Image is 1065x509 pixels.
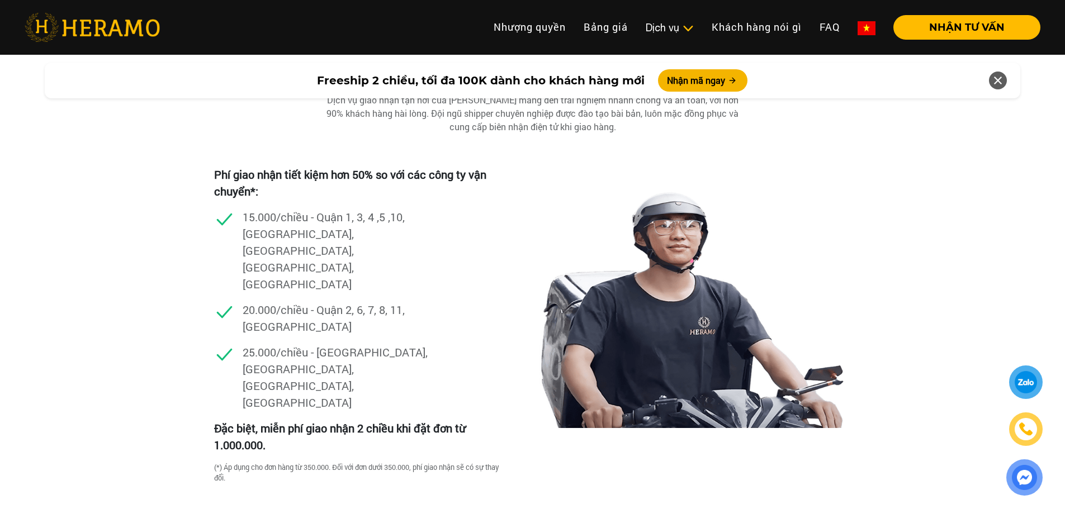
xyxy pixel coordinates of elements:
[214,462,501,483] div: (*) Áp dụng cho đơn hàng từ 350.000. Đối với đơn dưới 350.000, phí giao nhận sẽ có sự thay đổi.
[533,156,851,428] img: Heramo ve sinh giat hap giay giao nhan tan noi HCM
[25,13,160,42] img: heramo-logo.png
[703,15,811,39] a: Khách hàng nói gì
[884,22,1040,32] a: NHẬN TƯ VẤN
[214,208,235,229] img: checked.svg
[485,15,575,39] a: Nhượng quyền
[1019,422,1034,436] img: phone-icon
[243,208,433,292] p: 15.000/chiều - Quận 1, 3, 4 ,5 ,10, [GEOGRAPHIC_DATA], [GEOGRAPHIC_DATA], [GEOGRAPHIC_DATA], [GEO...
[682,23,694,34] img: subToggleIcon
[214,420,501,453] p: Đặc biệt, miễn phí giao nhận 2 chiều khi đặt đơn từ 1.000.000.
[811,15,849,39] a: FAQ
[575,15,637,39] a: Bảng giá
[858,21,875,35] img: vn-flag.png
[309,93,756,134] div: Dịch vụ giao nhận tận nơi của [PERSON_NAME] mang đến trải nghiệm nhanh chóng và an toàn, với hơn ...
[317,72,645,89] span: Freeship 2 chiều, tối đa 100K dành cho khách hàng mới
[214,301,235,322] img: checked.svg
[214,166,501,199] p: Phí giao nhận tiết kiệm hơn 50% so với các công ty vận chuyển*:
[1010,413,1041,444] a: phone-icon
[214,344,235,364] img: checked.svg
[658,69,747,92] button: Nhận mã ngay
[243,344,433,411] p: 25.000/chiều - [GEOGRAPHIC_DATA], [GEOGRAPHIC_DATA], [GEOGRAPHIC_DATA], [GEOGRAPHIC_DATA]
[646,20,694,35] div: Dịch vụ
[893,15,1040,40] button: NHẬN TƯ VẤN
[243,301,433,335] p: 20.000/chiều - Quận 2, 6, 7, 8, 11, [GEOGRAPHIC_DATA]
